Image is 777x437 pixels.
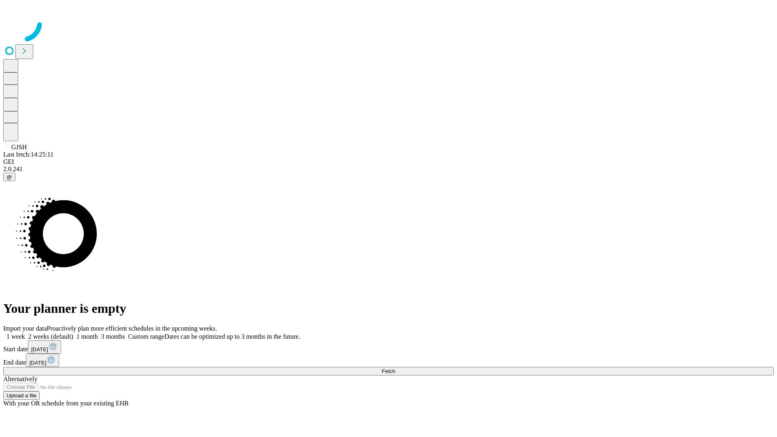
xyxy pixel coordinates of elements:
[3,151,53,158] span: Last fetch: 14:25:11
[3,173,15,181] button: @
[101,333,125,340] span: 3 months
[3,158,774,165] div: GEI
[164,333,300,340] span: Dates can be optimized up to 3 months in the future.
[3,375,37,382] span: Alternatively
[3,325,47,332] span: Import your data
[3,391,40,400] button: Upload a file
[28,340,61,354] button: [DATE]
[3,301,774,316] h1: Your planner is empty
[3,400,129,407] span: With your OR schedule from your existing EHR
[76,333,98,340] span: 1 month
[3,367,774,375] button: Fetch
[29,360,46,366] span: [DATE]
[11,144,27,151] span: GJSH
[26,354,59,367] button: [DATE]
[382,368,395,374] span: Fetch
[3,165,774,173] div: 2.0.241
[28,333,73,340] span: 2 weeks (default)
[128,333,164,340] span: Custom range
[3,354,774,367] div: End date
[31,346,48,352] span: [DATE]
[6,333,25,340] span: 1 week
[6,174,12,180] span: @
[47,325,217,332] span: Proactively plan more efficient schedules in the upcoming weeks.
[3,340,774,354] div: Start date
